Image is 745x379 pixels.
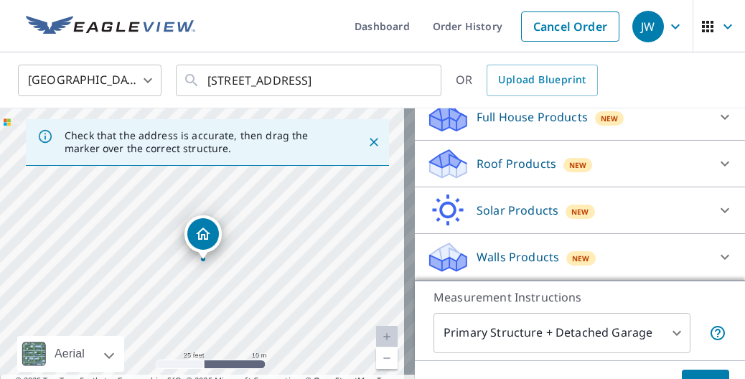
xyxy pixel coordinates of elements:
div: OR [456,65,598,96]
p: Check that the address is accurate, then drag the marker over the correct structure. [65,129,342,155]
a: Upload Blueprint [487,65,597,96]
div: Full House ProductsNew [426,100,734,134]
a: Current Level 20, Zoom In Disabled [376,326,398,347]
span: New [569,159,587,171]
div: Aerial [17,336,124,372]
div: Aerial [50,336,89,372]
a: Cancel Order [521,11,619,42]
div: JW [632,11,664,42]
p: Full House Products [477,108,588,126]
div: Walls ProductsNew [426,240,734,274]
span: New [601,113,619,124]
p: Solar Products [477,202,558,219]
p: Measurement Instructions [434,289,726,306]
span: New [572,253,590,264]
p: Walls Products [477,248,559,266]
div: Primary Structure + Detached Garage [434,313,690,353]
div: Roof ProductsNew [426,146,734,181]
div: [GEOGRAPHIC_DATA] [18,60,161,100]
p: Roof Products [477,155,556,172]
div: Solar ProductsNew [426,193,734,228]
div: Dropped pin, building 1, Residential property, 11727 Larkridge Ln Saint Louis, MO 63126 [184,215,222,260]
button: Close [365,133,383,151]
a: Current Level 20, Zoom Out [376,347,398,369]
input: Search by address or latitude-longitude [207,60,412,100]
span: Your report will include the primary structure and a detached garage if one exists. [709,324,726,342]
img: EV Logo [26,16,195,37]
span: New [571,206,589,217]
span: Upload Blueprint [498,71,586,89]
